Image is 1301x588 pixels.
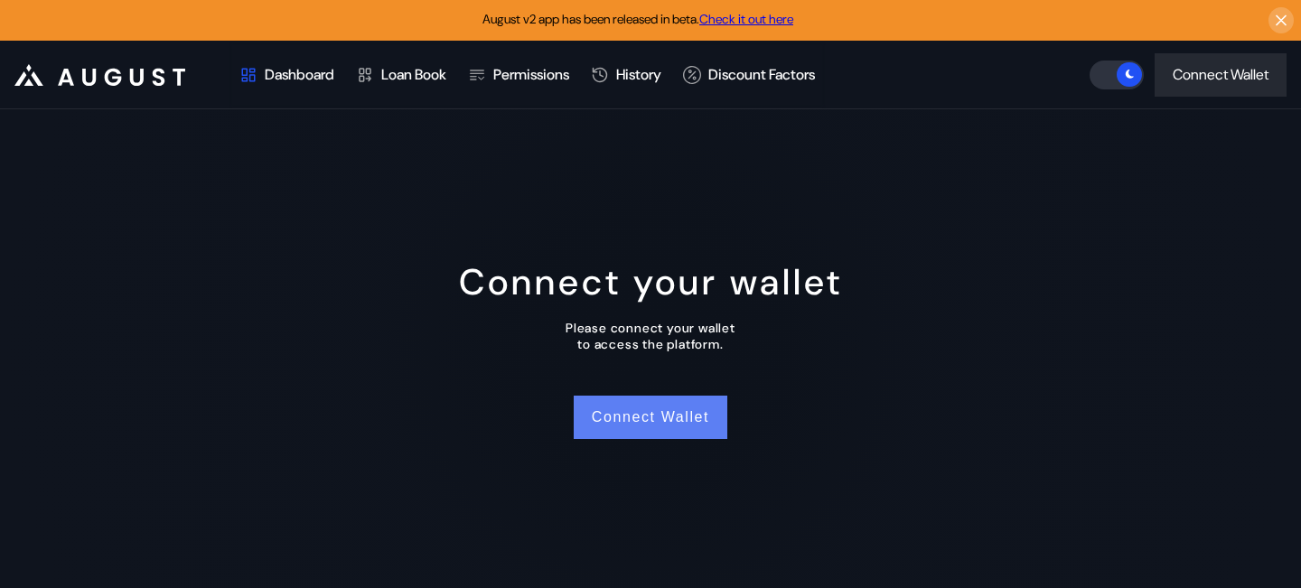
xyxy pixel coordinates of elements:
[493,65,569,84] div: Permissions
[699,11,793,27] a: Check it out here
[580,42,672,108] a: History
[616,65,661,84] div: History
[457,42,580,108] a: Permissions
[345,42,457,108] a: Loan Book
[566,320,735,352] div: Please connect your wallet to access the platform.
[708,65,815,84] div: Discount Factors
[482,11,793,27] span: August v2 app has been released in beta.
[265,65,334,84] div: Dashboard
[574,396,727,439] button: Connect Wallet
[1155,53,1287,97] button: Connect Wallet
[1173,65,1268,84] div: Connect Wallet
[672,42,826,108] a: Discount Factors
[229,42,345,108] a: Dashboard
[459,258,843,305] div: Connect your wallet
[381,65,446,84] div: Loan Book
